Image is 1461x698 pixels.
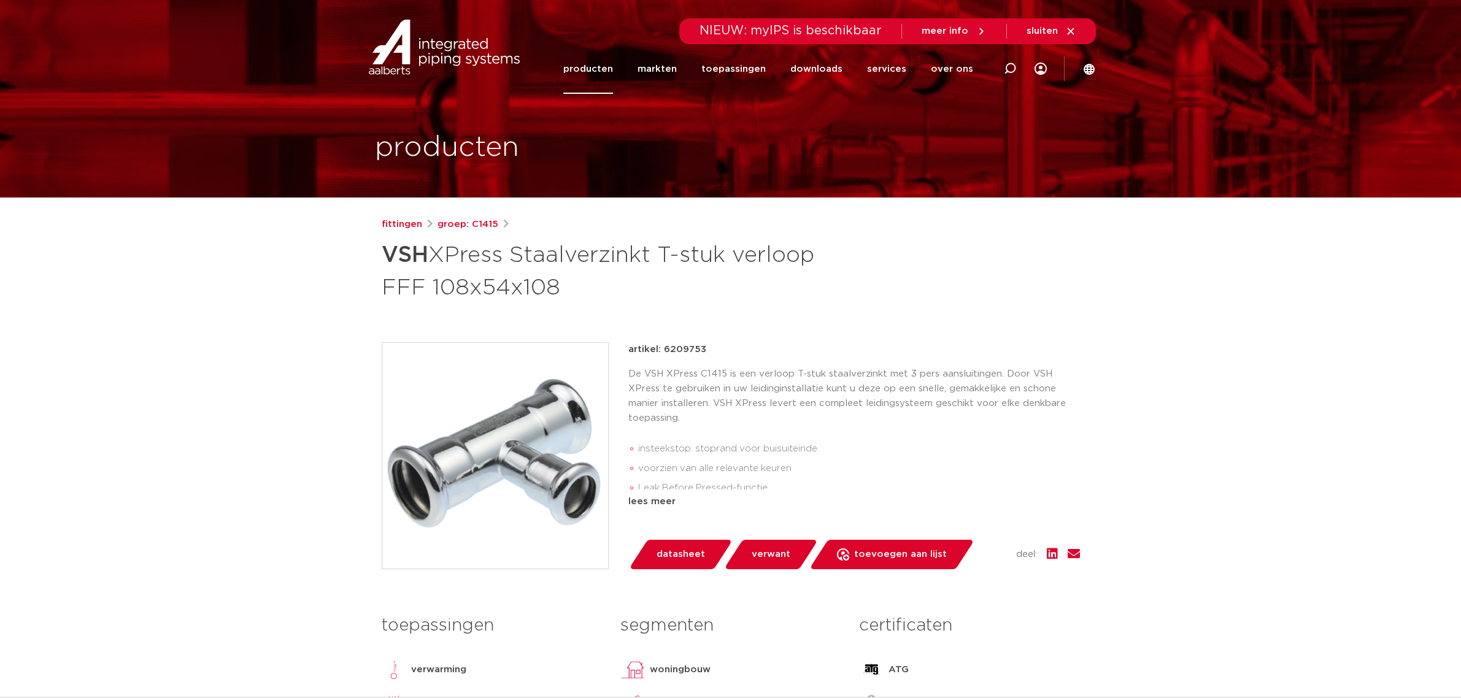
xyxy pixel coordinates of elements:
h1: XPress Staalverzinkt T-stuk verloop FFF 108x54x108 [382,237,842,303]
a: services [867,44,906,94]
span: verwant [752,545,790,564]
a: sluiten [1027,26,1076,37]
h3: segmenten [620,613,841,638]
span: sluiten [1027,26,1058,36]
span: NIEUW: myIPS is beschikbaar [700,25,882,37]
a: toepassingen [701,44,766,94]
nav: Menu [563,44,973,94]
p: verwarming [411,662,466,677]
img: ATG [859,658,884,682]
span: datasheet [657,545,705,564]
a: over ons [931,44,973,94]
strong: VSH [382,244,428,266]
span: meer info [922,26,968,36]
a: downloads [790,44,842,94]
a: groep: C1415 [438,217,498,232]
li: Leak Before Pressed-functie [638,478,1080,498]
div: lees meer [628,494,1080,509]
li: voorzien van alle relevante keuren [638,459,1080,478]
a: datasheet [628,540,733,569]
span: toevoegen aan lijst [854,545,947,564]
a: producten [563,44,613,94]
a: verwant [723,540,818,569]
a: fittingen [382,217,422,232]
p: ATG [889,662,909,677]
img: Product Image for VSH XPress Staalverzinkt T-stuk verloop FFF 108x54x108 [382,343,608,569]
p: woningbouw [650,662,711,677]
a: markten [638,44,677,94]
span: deel: [1016,547,1037,562]
img: verwarming [382,658,406,682]
li: insteekstop: stoprand voor buisuiteinde [638,439,1080,459]
h3: toepassingen [382,613,602,638]
p: De VSH XPress C1415 is een verloop T-stuk staalverzinkt met 3 pers aansluitingen. Door VSH XPress... [628,367,1080,426]
h3: certificaten [859,613,1079,638]
p: artikel: 6209753 [628,342,706,357]
div: my IPS [1035,44,1047,94]
h1: producten [375,128,519,167]
a: meer info [922,26,987,37]
img: woningbouw [620,658,645,682]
